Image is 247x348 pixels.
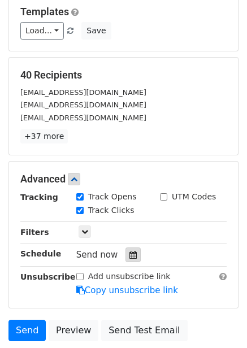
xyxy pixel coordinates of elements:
[20,69,227,81] h5: 40 Recipients
[20,22,64,40] a: Load...
[8,320,46,341] a: Send
[76,250,118,260] span: Send now
[81,22,111,40] button: Save
[20,6,69,18] a: Templates
[20,228,49,237] strong: Filters
[49,320,98,341] a: Preview
[88,271,171,282] label: Add unsubscribe link
[20,129,68,143] a: +37 more
[20,249,61,258] strong: Schedule
[172,191,216,203] label: UTM Codes
[88,205,135,216] label: Track Clicks
[20,88,146,97] small: [EMAIL_ADDRESS][DOMAIN_NAME]
[20,101,146,109] small: [EMAIL_ADDRESS][DOMAIN_NAME]
[20,272,76,281] strong: Unsubscribe
[88,191,137,203] label: Track Opens
[101,320,187,341] a: Send Test Email
[20,193,58,202] strong: Tracking
[20,173,227,185] h5: Advanced
[76,285,178,295] a: Copy unsubscribe link
[20,114,146,122] small: [EMAIL_ADDRESS][DOMAIN_NAME]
